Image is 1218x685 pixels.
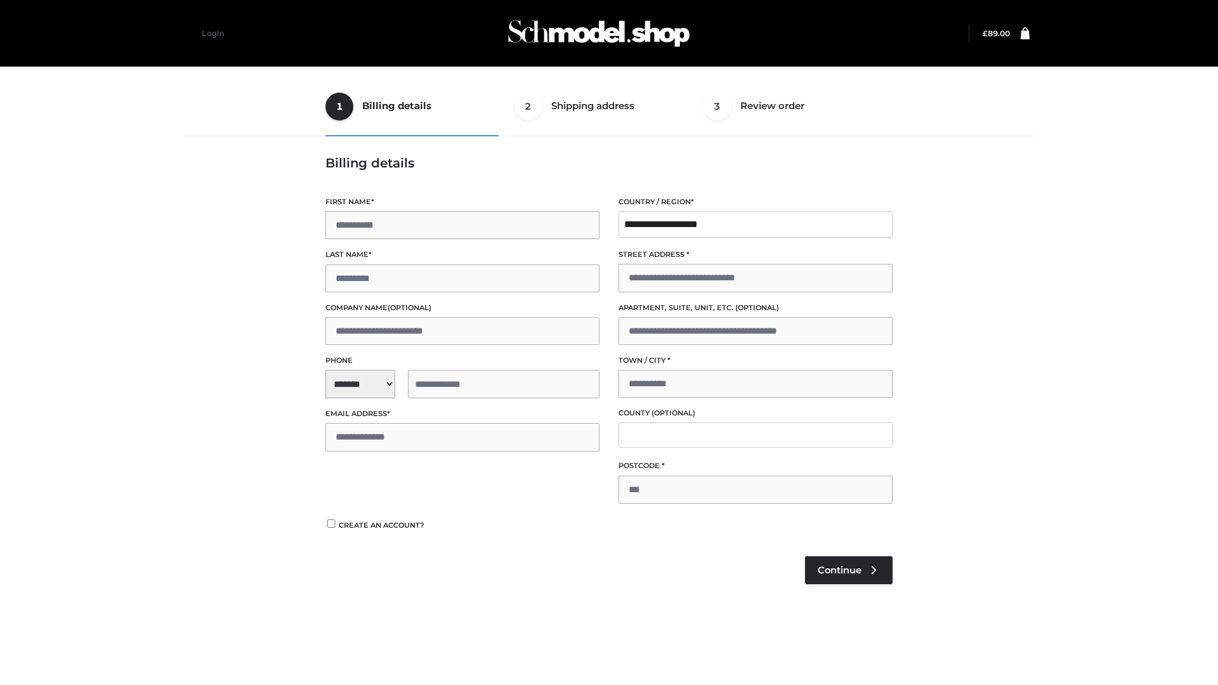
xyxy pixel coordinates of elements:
[619,196,893,208] label: Country / Region
[619,407,893,419] label: County
[983,29,1010,38] bdi: 89.00
[325,408,599,420] label: Email address
[202,29,224,38] a: Login
[983,29,988,38] span: £
[504,8,694,58] img: Schmodel Admin 964
[619,249,893,261] label: Street address
[619,302,893,314] label: Apartment, suite, unit, etc.
[325,155,893,171] h3: Billing details
[325,519,337,528] input: Create an account?
[818,564,861,576] span: Continue
[652,408,695,417] span: (optional)
[805,556,893,584] a: Continue
[619,460,893,472] label: Postcode
[983,29,1010,38] a: £89.00
[388,303,431,312] span: (optional)
[735,303,779,312] span: (optional)
[619,355,893,367] label: Town / City
[325,249,599,261] label: Last name
[339,521,424,530] span: Create an account?
[325,355,599,367] label: Phone
[325,302,599,314] label: Company name
[325,196,599,208] label: First name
